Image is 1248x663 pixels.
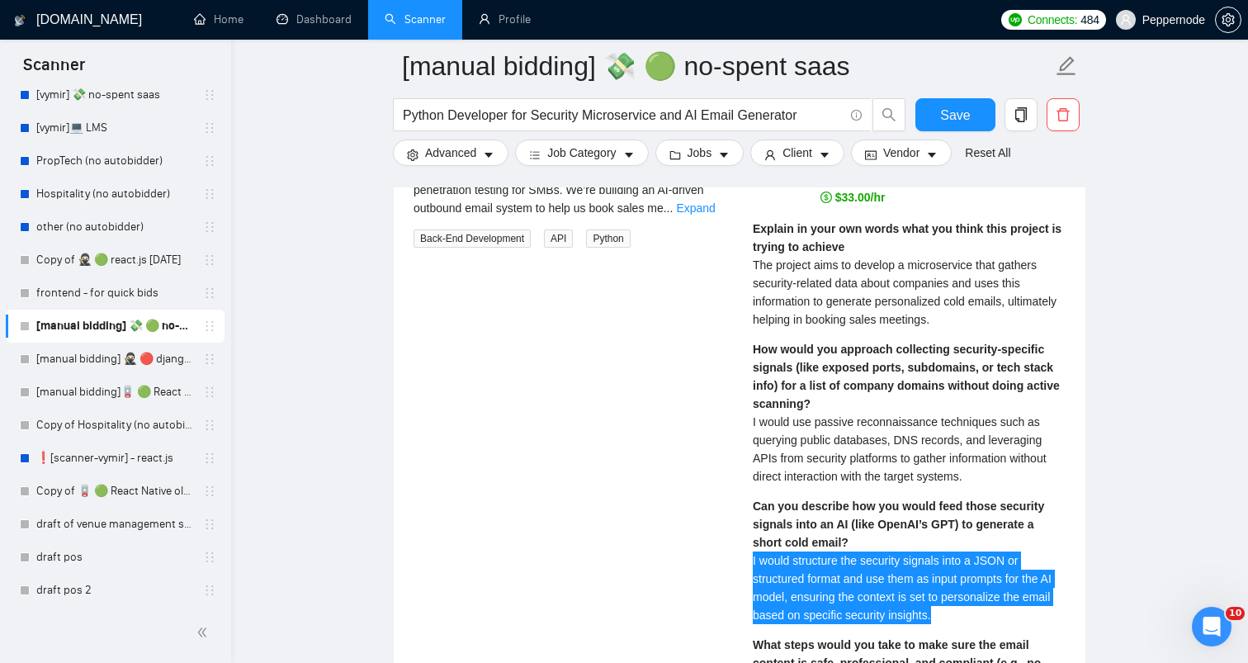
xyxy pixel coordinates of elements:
span: holder [203,452,216,465]
a: dashboardDashboard [277,12,352,26]
span: Connects: [1028,11,1077,29]
a: setting [1215,13,1241,26]
span: holder [203,386,216,399]
a: [manual bidding]🪫 🟢 React Native old tweaked 05.05 індус копі [36,376,193,409]
button: setting [1215,7,1241,33]
span: user [1120,14,1132,26]
span: holder [203,320,216,333]
a: other (no autobidder) [36,211,193,244]
span: Client [782,144,812,162]
span: holder [203,154,216,168]
a: draft pos 2 [36,574,193,607]
span: Save [940,105,970,125]
a: Copy of Hospitality (no autobidder) [36,409,193,442]
span: caret-down [718,149,730,161]
span: Scanner [10,53,98,88]
span: holder [203,121,216,135]
div: I’m the founder of a cybersecurity company focused on penetration testing for SMBs. We’re buildin... [414,163,726,217]
span: holder [203,220,216,234]
a: userProfile [479,12,531,26]
span: setting [1216,13,1241,26]
button: userClientcaret-down [750,140,844,166]
span: I would structure the security signals into a JSON or structured format and use them as input pro... [753,554,1052,622]
span: holder [203,287,216,300]
span: copy [1005,107,1037,122]
button: barsJob Categorycaret-down [515,140,648,166]
span: caret-down [483,149,494,161]
img: logo [14,7,26,34]
a: frontend - for quick bids [36,277,193,310]
a: draft pos [36,541,193,574]
span: holder [203,353,216,366]
span: Advanced [425,144,476,162]
span: info-circle [851,110,862,121]
span: caret-down [623,149,635,161]
span: holder [203,584,216,597]
span: dollar [820,192,832,203]
a: searchScanner [385,12,446,26]
span: holder [203,551,216,564]
button: settingAdvancedcaret-down [393,140,508,166]
span: edit [1056,55,1077,77]
span: caret-down [926,149,938,161]
span: The project aims to develop a microservice that gathers security-related data about companies and... [753,258,1057,326]
span: idcard [865,149,877,161]
span: setting [407,149,418,161]
span: holder [203,187,216,201]
a: [manual bidding] 🥷🏻 🔴 django [DATE] [36,343,193,376]
span: holder [203,253,216,267]
span: I would use passive reconnaissance techniques such as querying public databases, DNS records, and... [753,415,1047,483]
button: Save [915,98,995,131]
span: Back-End Development [414,230,531,248]
span: Jobs [688,144,712,162]
span: holder [203,419,216,432]
a: draft of venue management system [36,508,193,541]
strong: How would you approach collecting security-specific signals (like exposed ports, subdomains, or t... [753,343,1060,410]
span: holder [203,518,216,531]
iframe: Intercom live chat [1192,607,1231,646]
span: user [764,149,776,161]
span: caret-down [819,149,830,161]
button: copy [1005,98,1038,131]
button: delete [1047,98,1080,131]
span: API [544,230,573,248]
span: folder [669,149,681,161]
img: upwork-logo.png [1009,13,1022,26]
a: Copy of 🥷🏻 🟢 react.js [DATE] [36,244,193,277]
span: Vendor [883,144,919,162]
button: folderJobscaret-down [655,140,745,166]
a: Expand [676,201,715,215]
a: [manual bidding] 💸 🟢 no-spent saas [36,310,193,343]
a: PropTech (no autobidder) [36,144,193,178]
span: 10 [1226,607,1245,620]
a: homeHome [194,12,243,26]
button: search [872,98,905,131]
span: double-left [196,624,213,641]
span: $33.00/hr [820,191,886,204]
a: Reset All [965,144,1010,162]
span: holder [203,485,216,498]
a: Copy of 🪫 🟢 React Native old tweaked 05.05 індус копі [36,475,193,508]
a: [vymir]💻 LMS [36,111,193,144]
span: search [873,107,905,122]
a: [vymir] 💸 no-spent saas [36,78,193,111]
button: idcardVendorcaret-down [851,140,952,166]
span: holder [203,88,216,102]
span: 484 [1080,11,1099,29]
span: Job Category [547,144,616,162]
span: delete [1047,107,1079,122]
a: ❗[scanner-vymir] - react.js [36,442,193,475]
span: Python [586,230,630,248]
strong: Can you describe how you would feed those security signals into an AI (like OpenAI’s GPT) to gene... [753,500,1044,549]
span: ... [664,201,674,215]
span: I’m the founder of a cybersecurity company focused on penetration testing for SMBs. We’re buildin... [414,165,703,215]
input: Scanner name... [402,45,1052,87]
a: Hospitality (no autobidder) [36,178,193,211]
strong: Explain in your own words what you think this project is trying to achieve [753,222,1061,253]
span: bars [529,149,541,161]
input: Search Freelance Jobs... [403,105,844,125]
